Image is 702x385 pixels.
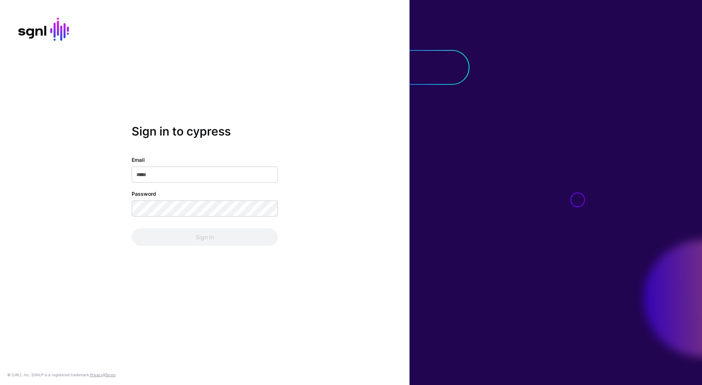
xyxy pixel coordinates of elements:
label: Password [132,190,156,198]
div: © [URL], Inc. SGNL® is a registered trademark. & [7,372,116,378]
a: Privacy [90,373,103,377]
h2: Sign in to cypress [132,125,278,138]
label: Email [132,156,145,164]
a: Terms [105,373,116,377]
